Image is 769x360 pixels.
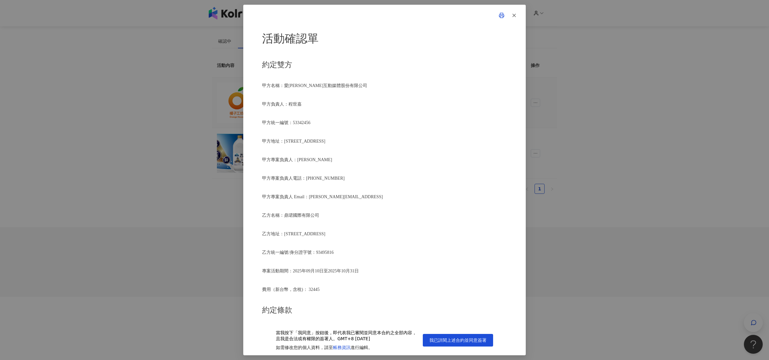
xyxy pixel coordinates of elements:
[262,61,292,69] span: 約定雙方
[262,306,292,314] span: 約定條款
[262,32,319,45] span: 活動確認單
[423,334,493,346] button: 我已詳閱上述合約並同意簽署
[262,287,320,292] span: 費用（新台幣，含稅)： 32445
[262,269,359,273] span: 專案活動期間：2025年09月10日至2025年10月31日
[262,139,325,144] span: 甲方地址：[STREET_ADDRESS]
[262,194,383,199] span: 甲方專案負責人 Email：[PERSON_NAME][EMAIL_ADDRESS]
[262,102,302,106] span: 甲方負責人：程世嘉
[262,250,334,255] span: 乙方統一編號/身分證字號：93495816
[429,338,487,343] span: 我已詳閱上述合約並同意簽署
[276,345,418,351] div: 如需修改您的個人資料，請至 進行編輯。
[262,120,310,125] span: 甲方統一編號：53342456
[333,345,351,350] a: 帳務資訊
[262,213,319,218] span: 乙方名稱：鼎珺國際有限公司
[276,330,418,342] div: 當我按下「我同意」按鈕後，即代表我已審閱並同意本合約之全部內容，且我是合法或有權限的簽署人。 GMT+8 [DATE]
[262,176,345,181] span: 甲方專案負責人電話：[PHONE_NUMBER]
[262,157,332,162] span: 甲方專案負責人：[PERSON_NAME]
[262,83,367,88] span: 甲方名稱：愛[PERSON_NAME]互動媒體股份有限公司
[262,232,325,236] span: 乙方地址：[STREET_ADDRESS]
